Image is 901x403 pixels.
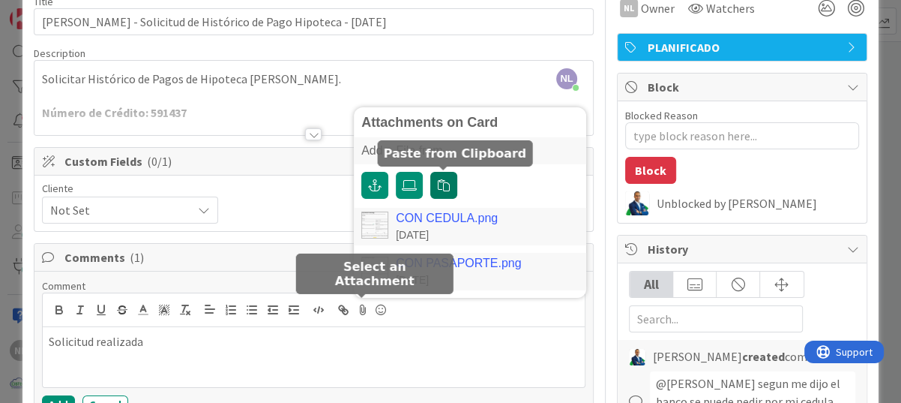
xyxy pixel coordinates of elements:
a: CON CEDULA.png [396,212,498,225]
div: All [630,272,673,297]
span: PLANIFICADO [648,38,840,56]
div: Cliente [42,183,218,194]
div: [DATE] [396,273,521,287]
a: CON PASAPORTE.png [396,257,521,270]
h5: Select an Attachment [302,259,448,287]
span: ( 1 ) [130,250,144,265]
h5: Paste from Clipboard [384,146,527,161]
span: Block [648,78,840,96]
span: Description [34,47,85,60]
span: Custom Fields [64,152,566,170]
input: Search... [629,305,803,332]
span: [PERSON_NAME] comment [653,347,836,365]
input: type card name here... [34,8,594,35]
img: GA [629,349,645,365]
label: Blocked Reason [625,109,698,122]
span: Comment [42,279,85,293]
div: Attachments on Card [361,115,579,130]
span: Support [31,2,68,20]
span: NL [556,68,577,89]
img: GA [625,191,649,215]
p: Solicitud realizada [49,333,579,350]
div: Add a File from... [354,137,586,164]
span: ( 0/1 ) [147,154,172,169]
p: Solicitar Histórico de Pagos de Hipoteca [PERSON_NAME]. [42,71,585,88]
span: History [648,240,840,258]
b: created [742,349,785,364]
div: Unblocked by [PERSON_NAME] [657,197,859,210]
div: [DATE] [396,228,498,242]
button: Block [625,157,676,184]
span: Not Set [50,200,184,221]
span: Comments [64,248,566,266]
